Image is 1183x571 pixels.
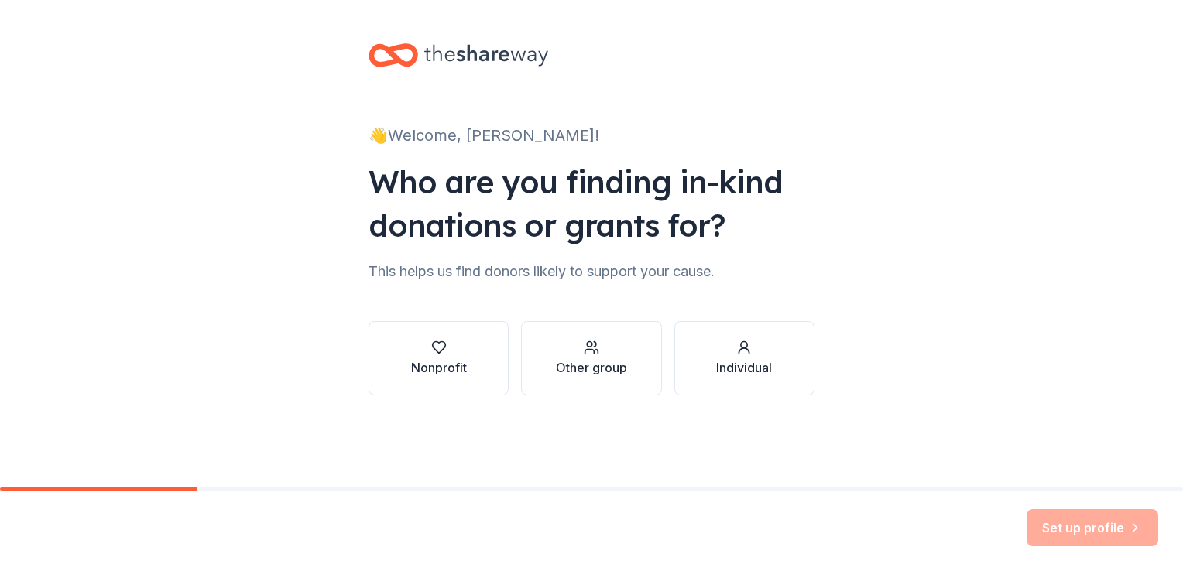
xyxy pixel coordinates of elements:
div: This helps us find donors likely to support your cause. [369,259,814,284]
button: Nonprofit [369,321,509,395]
div: 👋 Welcome, [PERSON_NAME]! [369,123,814,148]
div: Who are you finding in-kind donations or grants for? [369,160,814,247]
button: Individual [674,321,814,395]
div: Other group [556,358,627,377]
div: Nonprofit [411,358,467,377]
button: Other group [521,321,661,395]
div: Individual [716,358,772,377]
